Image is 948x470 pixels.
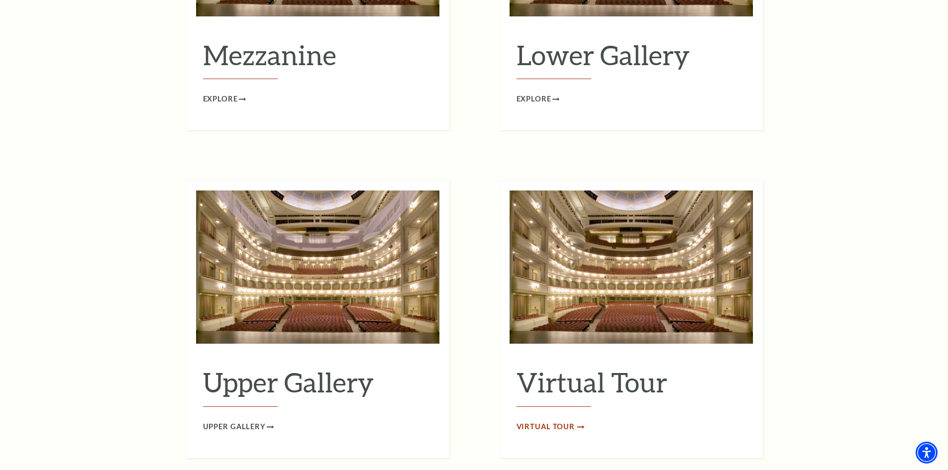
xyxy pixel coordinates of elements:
[517,421,583,433] a: Virtual Tour
[203,421,274,433] a: Upper Gallery
[517,366,746,407] h2: Virtual Tour
[203,93,238,105] span: Explore
[203,421,266,433] span: Upper Gallery
[517,93,559,105] a: Explore
[203,93,246,105] a: Explore
[203,366,432,407] h2: Upper Gallery
[517,93,551,105] span: Explore
[203,39,432,80] h2: Mezzanine
[517,421,575,433] span: Virtual Tour
[916,442,938,464] div: Accessibility Menu
[517,39,746,80] h2: Lower Gallery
